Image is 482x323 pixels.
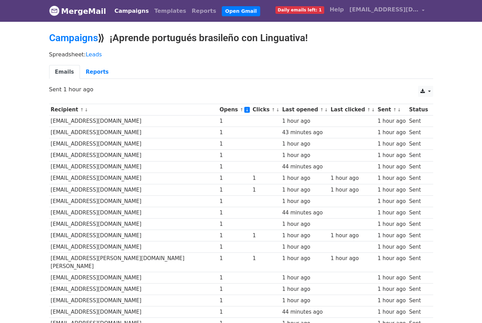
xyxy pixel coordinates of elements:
[273,3,327,17] a: Daily emails left: 1
[276,107,280,112] a: ↓
[407,161,429,173] td: Sent
[324,107,328,112] a: ↓
[330,232,374,240] div: 1 hour ago
[397,107,401,112] a: ↓
[378,308,406,316] div: 1 hour ago
[49,51,433,58] p: Spreadsheet:
[378,197,406,205] div: 1 hour ago
[220,174,249,182] div: 1
[407,116,429,127] td: Sent
[220,129,249,137] div: 1
[281,104,329,116] th: Last opened
[282,140,327,148] div: 1 hour ago
[49,230,218,241] td: [EMAIL_ADDRESS][DOMAIN_NAME]
[49,253,218,272] td: [EMAIL_ADDRESS][PERSON_NAME][DOMAIN_NAME][PERSON_NAME]
[282,197,327,205] div: 1 hour ago
[367,107,371,112] a: ↑
[49,65,80,79] a: Emails
[220,285,249,293] div: 1
[220,243,249,251] div: 1
[49,207,218,218] td: [EMAIL_ADDRESS][DOMAIN_NAME]
[49,32,433,44] h2: ⟫ ¡Aprende portugués brasileño con Linguativa!
[49,241,218,253] td: [EMAIL_ADDRESS][DOMAIN_NAME]
[244,107,250,113] a: ↓
[282,151,327,159] div: 1 hour ago
[407,150,429,161] td: Sent
[49,127,218,138] td: [EMAIL_ADDRESS][DOMAIN_NAME]
[49,104,218,116] th: Recipient
[282,163,327,171] div: 44 minutes ago
[349,6,419,14] span: [EMAIL_ADDRESS][DOMAIN_NAME]
[49,284,218,295] td: [EMAIL_ADDRESS][DOMAIN_NAME]
[220,117,249,125] div: 1
[253,232,279,240] div: 1
[407,230,429,241] td: Sent
[378,285,406,293] div: 1 hour ago
[378,297,406,305] div: 1 hour ago
[49,219,218,230] td: [EMAIL_ADDRESS][DOMAIN_NAME]
[220,151,249,159] div: 1
[253,174,279,182] div: 1
[407,207,429,218] td: Sent
[378,232,406,240] div: 1 hour ago
[378,255,406,262] div: 1 hour ago
[220,220,249,228] div: 1
[220,209,249,217] div: 1
[275,6,324,14] span: Daily emails left: 1
[378,129,406,137] div: 1 hour ago
[378,220,406,228] div: 1 hour ago
[378,163,406,171] div: 1 hour ago
[330,186,374,194] div: 1 hour ago
[371,107,375,112] a: ↓
[407,219,429,230] td: Sent
[282,308,327,316] div: 44 minutes ago
[282,117,327,125] div: 1 hour ago
[49,272,218,283] td: [EMAIL_ADDRESS][DOMAIN_NAME]
[407,306,429,318] td: Sent
[347,3,428,19] a: [EMAIL_ADDRESS][DOMAIN_NAME]
[378,274,406,282] div: 1 hour ago
[220,186,249,194] div: 1
[378,151,406,159] div: 1 hour ago
[282,232,327,240] div: 1 hour ago
[282,285,327,293] div: 1 hour ago
[330,174,374,182] div: 1 hour ago
[407,195,429,207] td: Sent
[407,284,429,295] td: Sent
[282,129,327,137] div: 43 minutes ago
[282,220,327,228] div: 1 hour ago
[378,209,406,217] div: 1 hour ago
[282,297,327,305] div: 1 hour ago
[220,163,249,171] div: 1
[220,140,249,148] div: 1
[222,6,260,16] a: Open Gmail
[282,174,327,182] div: 1 hour ago
[378,174,406,182] div: 1 hour ago
[327,3,347,17] a: Help
[407,173,429,184] td: Sent
[320,107,324,112] a: ↑
[80,107,84,112] a: ↑
[407,241,429,253] td: Sent
[220,197,249,205] div: 1
[407,272,429,283] td: Sent
[49,184,218,195] td: [EMAIL_ADDRESS][DOMAIN_NAME]
[253,255,279,262] div: 1
[49,4,106,18] a: MergeMail
[329,104,376,116] th: Last clicked
[80,65,115,79] a: Reports
[378,243,406,251] div: 1 hour ago
[152,4,189,18] a: Templates
[220,308,249,316] div: 1
[393,107,397,112] a: ↑
[49,173,218,184] td: [EMAIL_ADDRESS][DOMAIN_NAME]
[49,306,218,318] td: [EMAIL_ADDRESS][DOMAIN_NAME]
[282,243,327,251] div: 1 hour ago
[407,295,429,306] td: Sent
[407,138,429,150] td: Sent
[220,297,249,305] div: 1
[253,186,279,194] div: 1
[251,104,280,116] th: Clicks
[84,107,88,112] a: ↓
[271,107,275,112] a: ↑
